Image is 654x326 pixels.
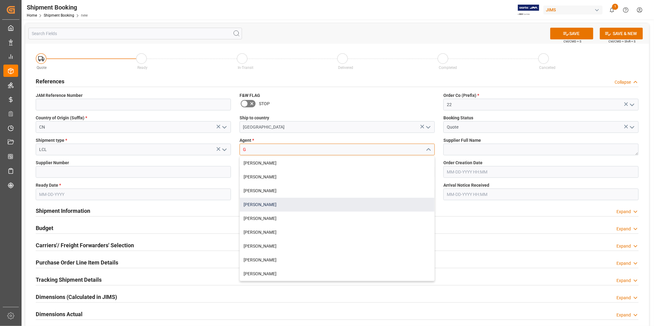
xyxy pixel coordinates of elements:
[36,276,102,284] h2: Tracking Shipment Details
[36,137,67,144] span: Shipment type
[28,28,242,39] input: Search Fields
[27,3,88,12] div: Shipment Booking
[44,13,74,18] a: Shipment Booking
[616,260,631,267] div: Expand
[240,170,434,184] div: [PERSON_NAME]
[616,277,631,284] div: Expand
[338,66,353,70] span: Delivered
[137,66,147,70] span: Ready
[36,224,53,232] h2: Budget
[439,66,457,70] span: Completed
[240,115,269,121] span: Ship to country
[423,122,433,132] button: open menu
[240,156,434,170] div: [PERSON_NAME]
[600,28,643,39] button: SAVE & NEW
[443,182,489,189] span: Arrival Notice Received
[605,3,619,17] button: show 1 new notifications
[36,189,231,200] input: MM-DD-YYYY
[563,39,581,44] span: Ctrl/CMD + S
[443,189,639,200] input: MM-DD-YYYY HH:MM
[443,166,639,178] input: MM-DD-YYYY HH:MM
[36,258,118,267] h2: Purchase Order Line Item Details
[240,92,260,99] span: F&W FLAG
[240,184,434,198] div: [PERSON_NAME]
[616,209,631,215] div: Expand
[36,241,134,249] h2: Carriers'/ Freight Forwarders' Selection
[36,92,83,99] span: JAM Reference Number
[240,137,254,144] span: Agent
[443,115,473,121] span: Booking Status
[27,13,37,18] a: Home
[238,66,253,70] span: In-Transit
[240,212,434,225] div: [PERSON_NAME]
[550,28,593,39] button: SAVE
[627,100,636,109] button: open menu
[627,122,636,132] button: open menu
[240,239,434,253] div: [PERSON_NAME]
[240,198,434,212] div: [PERSON_NAME]
[240,253,434,267] div: [PERSON_NAME]
[616,243,631,249] div: Expand
[36,77,64,85] h2: References
[36,115,87,121] span: Country of Origin (Suffix)
[616,226,631,232] div: Expand
[443,92,479,99] span: Order Co (Prefix)
[615,79,631,85] div: Collapse
[443,160,482,166] span: Order Creation Date
[36,293,117,301] h2: Dimensions (Calculated in JIMS)
[543,4,605,16] button: JIMS
[619,3,633,17] button: Help Center
[543,6,603,14] div: JIMS
[616,312,631,318] div: Expand
[616,295,631,301] div: Expand
[259,101,270,107] span: STOP
[518,5,539,15] img: Exertis%20JAM%20-%20Email%20Logo.jpg_1722504956.jpg
[36,310,83,318] h2: Dimensions Actual
[608,39,636,44] span: Ctrl/CMD + Shift + S
[36,121,231,133] input: Type to search/select
[220,145,229,154] button: open menu
[443,137,481,144] span: Supplier Full Name
[240,267,434,281] div: [PERSON_NAME]
[612,4,618,10] span: 1
[539,66,555,70] span: Cancelled
[240,225,434,239] div: [PERSON_NAME]
[37,66,47,70] span: Quote
[220,122,229,132] button: open menu
[36,207,90,215] h2: Shipment Information
[423,145,433,154] button: close menu
[36,182,61,189] span: Ready Date
[36,160,69,166] span: Supplier Number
